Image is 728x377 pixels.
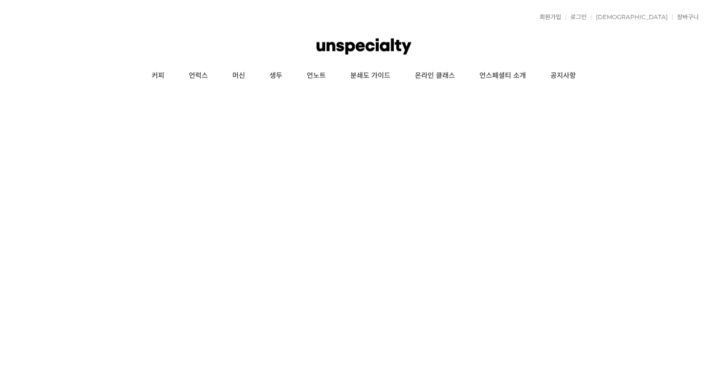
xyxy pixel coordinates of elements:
a: 회원가입 [535,14,561,20]
a: 장바구니 [672,14,699,20]
img: 언스페셜티 몰 [317,32,411,61]
a: 공지사항 [538,64,588,88]
a: 언노트 [295,64,338,88]
a: 언스페셜티 소개 [467,64,538,88]
a: 머신 [220,64,257,88]
a: 생두 [257,64,295,88]
a: 온라인 클래스 [403,64,467,88]
a: 로그인 [566,14,587,20]
a: 분쇄도 가이드 [338,64,403,88]
a: [DEMOGRAPHIC_DATA] [591,14,668,20]
a: 언럭스 [177,64,220,88]
a: 커피 [139,64,177,88]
